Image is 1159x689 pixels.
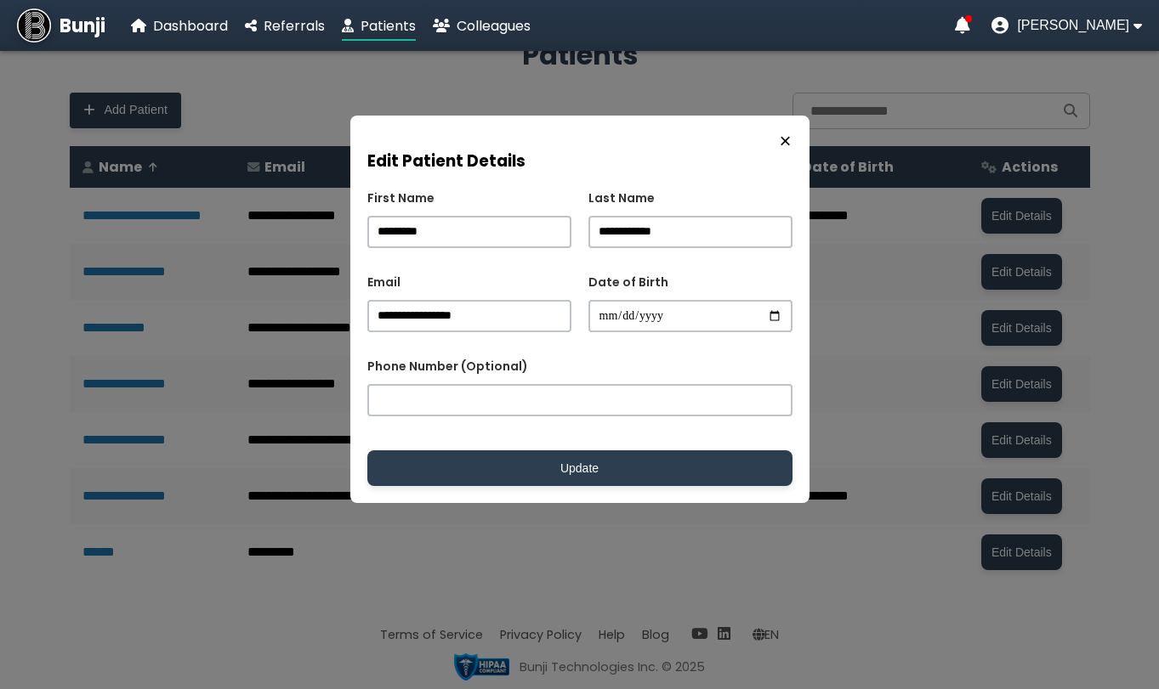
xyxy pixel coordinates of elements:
button: Update [367,450,793,486]
span: Dashboard [153,16,228,36]
button: × [774,128,796,154]
a: Patients [342,15,416,37]
label: Phone Number (Optional) [367,358,793,376]
span: [PERSON_NAME] [1017,18,1129,33]
a: Notifications [955,17,970,34]
label: Email [367,274,571,291]
a: Bunji [17,8,105,42]
button: User menu [991,17,1142,34]
label: Date of Birth [588,274,793,291]
h3: Edit Patient Details [367,149,793,173]
a: Colleagues [433,15,531,37]
span: Patients [361,16,416,36]
a: Dashboard [131,15,228,37]
img: Bunji Dental Referral Management [17,8,51,42]
span: Referrals [264,16,325,36]
a: Referrals [245,15,325,37]
span: Bunji [60,12,105,40]
label: Last Name [588,189,793,207]
span: Colleagues [457,16,531,36]
label: First Name [367,189,571,207]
